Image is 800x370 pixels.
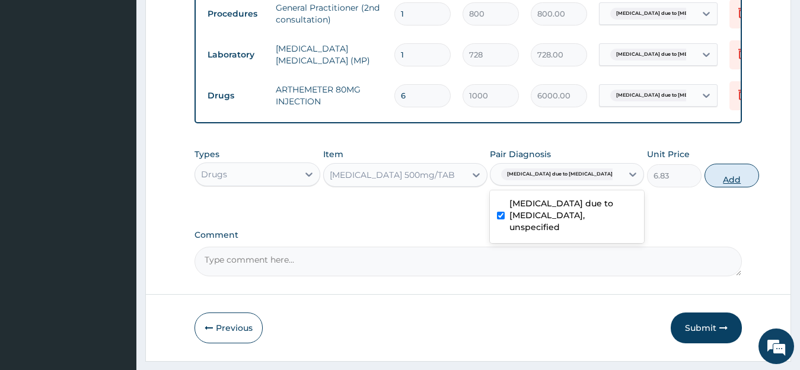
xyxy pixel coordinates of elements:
span: We're online! [69,110,164,229]
td: Laboratory [202,44,270,66]
td: Procedures [202,3,270,25]
div: Chat with us now [62,66,199,82]
div: Minimize live chat window [195,6,223,34]
div: [MEDICAL_DATA] 500mg/TAB [330,169,455,181]
span: [MEDICAL_DATA] due to [MEDICAL_DATA] falc... [501,168,632,180]
button: Add [705,164,759,187]
label: Unit Price [647,148,690,160]
label: [MEDICAL_DATA] due to [MEDICAL_DATA], unspecified [509,197,637,233]
span: [MEDICAL_DATA] due to [MEDICAL_DATA] falc... [610,49,741,60]
img: d_794563401_company_1708531726252_794563401 [22,59,48,89]
label: Types [195,149,219,160]
span: [MEDICAL_DATA] due to [MEDICAL_DATA] falc... [610,8,741,20]
textarea: Type your message and hit 'Enter' [6,245,226,286]
td: ARTHEMETER 80MG INJECTION [270,78,388,113]
div: Drugs [201,168,227,180]
td: [MEDICAL_DATA] [MEDICAL_DATA] (MP) [270,37,388,72]
td: Drugs [202,85,270,107]
label: Item [323,148,343,160]
label: Comment [195,230,742,240]
button: Previous [195,312,263,343]
label: Pair Diagnosis [490,148,551,160]
span: [MEDICAL_DATA] due to [MEDICAL_DATA] falc... [610,90,741,101]
button: Submit [671,312,742,343]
